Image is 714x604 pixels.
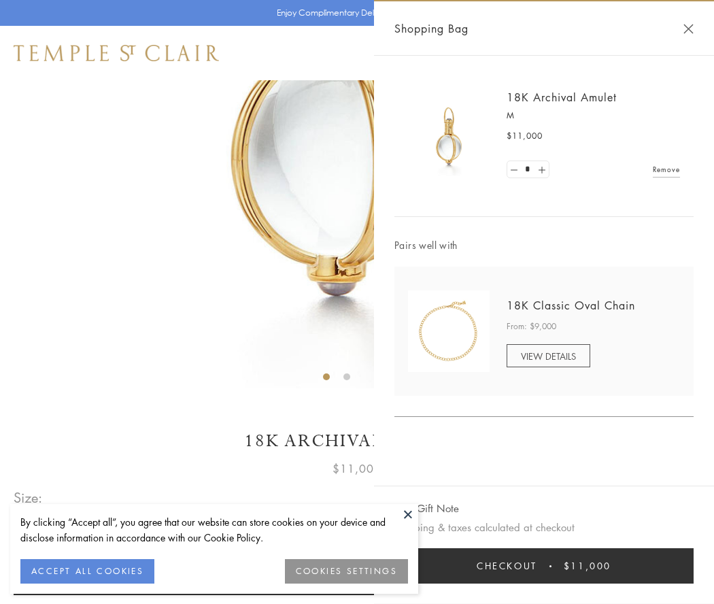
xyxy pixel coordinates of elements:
[333,460,381,477] span: $11,000
[14,486,44,509] span: Size:
[394,500,459,517] button: Add Gift Note
[521,350,576,363] span: VIEW DETAILS
[394,20,469,37] span: Shopping Bag
[507,161,521,178] a: Set quantity to 0
[507,90,617,105] a: 18K Archival Amulet
[507,344,590,367] a: VIEW DETAILS
[534,161,548,178] a: Set quantity to 2
[408,290,490,372] img: N88865-OV18
[285,559,408,584] button: COOKIES SETTINGS
[507,129,543,143] span: $11,000
[20,559,154,584] button: ACCEPT ALL COOKIES
[394,519,694,536] p: Shipping & taxes calculated at checkout
[653,162,680,177] a: Remove
[564,558,611,573] span: $11,000
[477,558,537,573] span: Checkout
[394,237,694,253] span: Pairs well with
[507,109,680,122] p: M
[277,6,431,20] p: Enjoy Complimentary Delivery & Returns
[507,320,556,333] span: From: $9,000
[507,298,635,313] a: 18K Classic Oval Chain
[683,24,694,34] button: Close Shopping Bag
[394,548,694,584] button: Checkout $11,000
[14,429,700,453] h1: 18K Archival Amulet
[408,95,490,177] img: 18K Archival Amulet
[14,45,219,61] img: Temple St. Clair
[20,514,408,546] div: By clicking “Accept all”, you agree that our website can store cookies on your device and disclos...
